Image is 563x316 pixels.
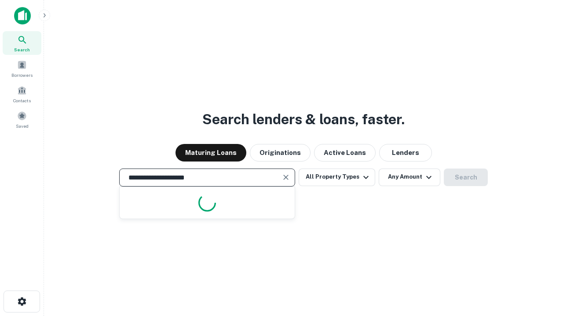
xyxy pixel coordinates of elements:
[3,31,41,55] a: Search
[3,82,41,106] a: Contacts
[314,144,376,162] button: Active Loans
[250,144,311,162] button: Originations
[280,171,292,183] button: Clear
[379,169,440,186] button: Any Amount
[519,246,563,288] iframe: Chat Widget
[3,57,41,80] a: Borrowers
[13,97,31,104] span: Contacts
[379,144,432,162] button: Lenders
[14,7,31,25] img: capitalize-icon.png
[202,109,405,130] h3: Search lenders & loans, faster.
[11,72,33,79] span: Borrowers
[175,144,246,162] button: Maturing Loans
[3,108,41,131] a: Saved
[16,122,29,129] span: Saved
[14,46,30,53] span: Search
[299,169,375,186] button: All Property Types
